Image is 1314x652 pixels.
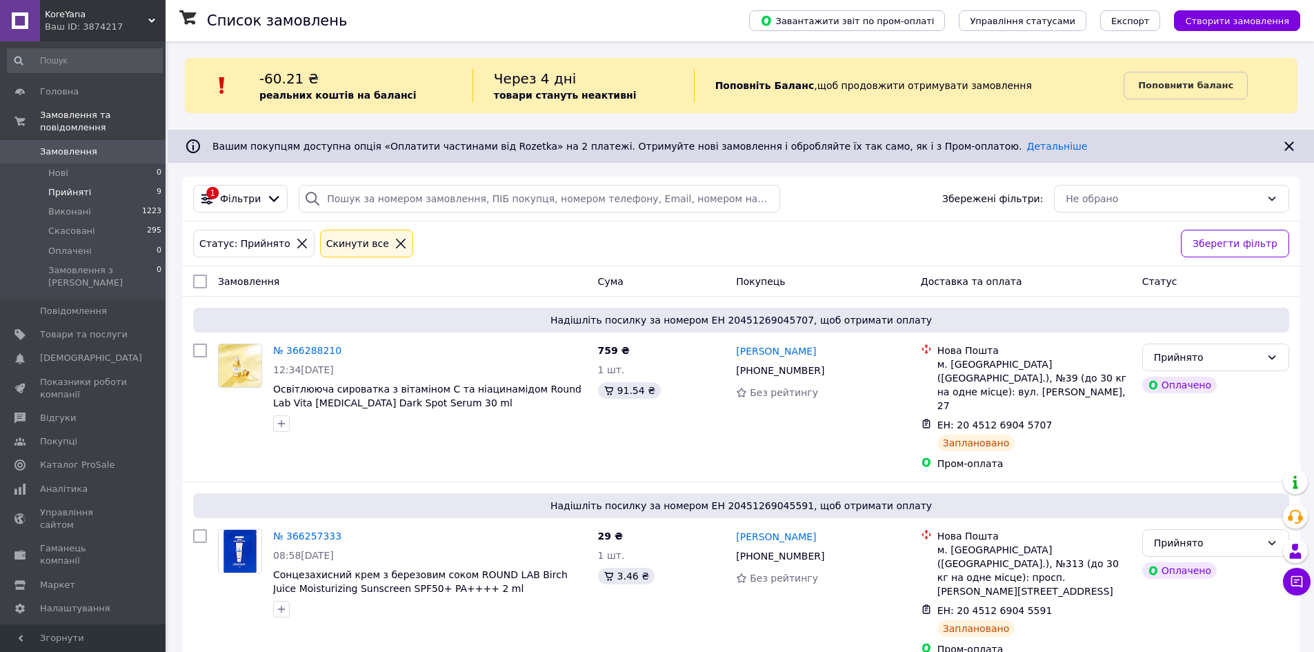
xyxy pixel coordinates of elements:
span: ЕН: 20 4512 6904 5707 [937,419,1053,431]
div: Cкинути все [323,236,392,251]
img: Фото товару [219,530,261,573]
img: :exclamation: [212,75,232,96]
span: Прийняті [48,186,91,199]
span: 1 шт. [598,550,625,561]
div: м. [GEOGRAPHIC_DATA] ([GEOGRAPHIC_DATA].), №313 (до 30 кг на одне місце): просп. [PERSON_NAME][ST... [937,543,1131,598]
span: Маркет [40,579,75,591]
span: Вашим покупцям доступна опція «Оплатити частинами від Rozetka» на 2 платежі. Отримуйте нові замов... [212,141,1087,152]
span: [DEMOGRAPHIC_DATA] [40,352,142,364]
span: Замовлення з [PERSON_NAME] [48,264,157,289]
span: Гаманець компанії [40,542,128,567]
span: Налаштування [40,602,110,615]
div: Оплачено [1142,377,1217,393]
div: Прийнято [1154,350,1261,365]
span: Замовлення та повідомлення [40,109,166,134]
b: Поповнити баланс [1138,80,1233,90]
a: Освітлююча сироватка з вітаміном C та ніацинамідом Round Lab Vita [MEDICAL_DATA] Dark Spot Serum ... [273,384,581,408]
a: Поповнити баланс [1124,72,1248,99]
span: Скасовані [48,225,95,237]
span: 1 шт. [598,364,625,375]
span: 29 ₴ [598,531,623,542]
span: Аналітика [40,483,88,495]
span: Без рейтингу [750,573,818,584]
span: Каталог ProSale [40,459,115,471]
span: Головна [40,86,79,98]
span: 759 ₴ [598,345,630,356]
div: 91.54 ₴ [598,382,661,399]
div: 3.46 ₴ [598,568,655,584]
b: товари стануть неактивні [494,90,637,101]
span: Зберегти фільтр [1193,236,1277,251]
input: Пошук [7,48,163,73]
span: Замовлення [218,276,279,287]
h1: Список замовлень [207,12,347,29]
b: Поповніть Баланс [715,80,815,91]
span: -60.21 ₴ [259,70,319,87]
span: Доставка та оплата [921,276,1022,287]
span: 08:58[DATE] [273,550,334,561]
button: Експорт [1100,10,1161,31]
span: Надішліть посилку за номером ЕН 20451269045707, щоб отримати оплату [199,313,1284,327]
b: реальних коштів на балансі [259,90,417,101]
div: Не обрано [1066,191,1261,206]
span: Повідомлення [40,305,107,317]
a: Фото товару [218,344,262,388]
a: [PERSON_NAME] [736,530,816,544]
span: Виконані [48,206,91,218]
img: Фото товару [219,344,261,387]
div: , щоб продовжити отримувати замовлення [694,69,1124,102]
div: Нова Пошта [937,529,1131,543]
span: Нові [48,167,68,179]
span: Замовлення [40,146,97,158]
a: № 366288210 [273,345,341,356]
span: 0 [157,167,161,179]
span: Товари та послуги [40,328,128,341]
span: 295 [147,225,161,237]
span: Створити замовлення [1185,16,1289,26]
div: Заплановано [937,620,1015,637]
span: 0 [157,245,161,257]
button: Управління статусами [959,10,1086,31]
div: Заплановано [937,435,1015,451]
span: Завантажити звіт по пром-оплаті [760,14,934,27]
span: Оплачені [48,245,92,257]
a: № 366257333 [273,531,341,542]
span: ЕН: 20 4512 6904 5591 [937,605,1053,616]
button: Створити замовлення [1174,10,1300,31]
span: Управління статусами [970,16,1075,26]
span: Збережені фільтри: [942,192,1043,206]
a: [PERSON_NAME] [736,344,816,358]
span: Експорт [1111,16,1150,26]
span: Cума [598,276,624,287]
span: 9 [157,186,161,199]
span: 12:34[DATE] [273,364,334,375]
button: Зберегти фільтр [1181,230,1289,257]
span: 0 [157,264,161,289]
span: Управління сайтом [40,506,128,531]
button: Чат з покупцем [1283,568,1311,595]
span: Покупець [736,276,785,287]
input: Пошук за номером замовлення, ПІБ покупця, номером телефону, Email, номером накладної [299,185,779,213]
span: Відгуки [40,412,76,424]
div: [PHONE_NUMBER] [733,361,827,380]
a: Детальніше [1027,141,1088,152]
span: 1223 [142,206,161,218]
div: Оплачено [1142,562,1217,579]
button: Завантажити звіт по пром-оплаті [749,10,945,31]
div: Прийнято [1154,535,1261,551]
span: Фільтри [220,192,261,206]
span: Показники роботи компанії [40,376,128,401]
div: Ваш ID: 3874217 [45,21,166,33]
div: [PHONE_NUMBER] [733,546,827,566]
div: Нова Пошта [937,344,1131,357]
div: Пром-оплата [937,457,1131,471]
a: Фото товару [218,529,262,573]
a: Сонцезахисний крем з березовим соком ROUND LAB Birch Juice Moisturizing Sunscreen SPF50+ PA++++ 2 ml [273,569,568,594]
div: Статус: Прийнято [197,236,293,251]
span: Надішліть посилку за номером ЕН 20451269045591, щоб отримати оплату [199,499,1284,513]
span: Покупці [40,435,77,448]
div: м. [GEOGRAPHIC_DATA] ([GEOGRAPHIC_DATA].), №39 (до 30 кг на одне місце): вул. [PERSON_NAME], 27 [937,357,1131,413]
span: Через 4 дні [494,70,577,87]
